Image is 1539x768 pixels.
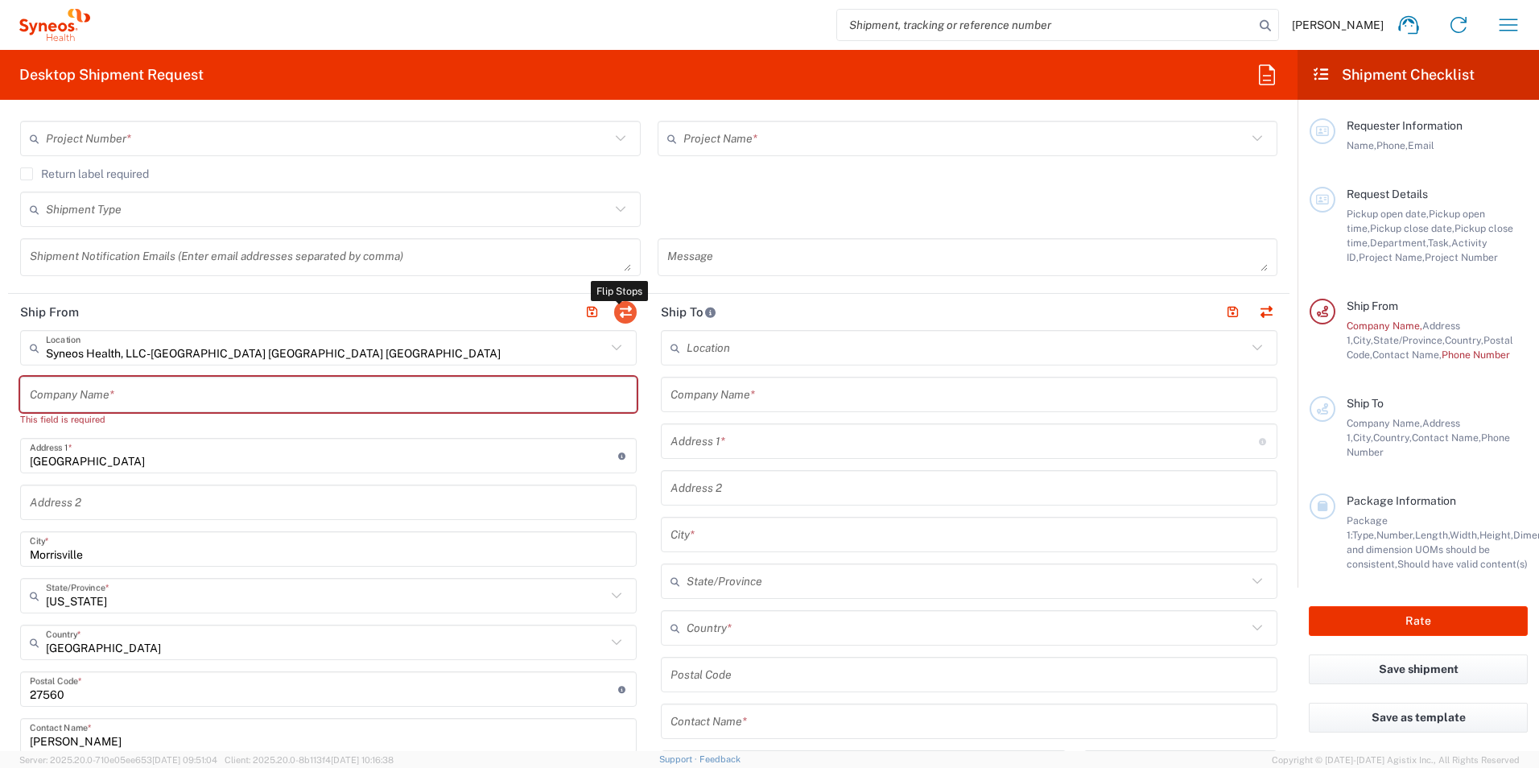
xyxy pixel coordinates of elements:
[1450,529,1479,541] span: Width,
[1312,65,1475,85] h2: Shipment Checklist
[20,167,149,180] label: Return label required
[1370,222,1454,234] span: Pickup close date,
[1347,299,1398,312] span: Ship From
[699,754,741,764] a: Feedback
[1352,529,1376,541] span: Type,
[1442,349,1510,361] span: Phone Number
[1425,251,1498,263] span: Project Number
[1479,529,1513,541] span: Height,
[1347,208,1429,220] span: Pickup open date,
[1347,417,1422,429] span: Company Name,
[1376,139,1408,151] span: Phone,
[331,755,394,765] span: [DATE] 10:16:38
[1412,431,1481,444] span: Contact Name,
[1415,529,1450,541] span: Length,
[1376,529,1415,541] span: Number,
[1428,237,1451,249] span: Task,
[1408,139,1434,151] span: Email
[1353,431,1373,444] span: City,
[837,10,1254,40] input: Shipment, tracking or reference number
[1370,237,1428,249] span: Department,
[1397,558,1528,570] span: Should have valid content(s)
[1347,119,1463,132] span: Requester Information
[661,304,716,320] h2: Ship To
[1359,251,1425,263] span: Project Name,
[152,755,217,765] span: [DATE] 09:51:04
[1347,397,1384,410] span: Ship To
[20,304,79,320] h2: Ship From
[1373,334,1445,346] span: State/Province,
[1347,320,1422,332] span: Company Name,
[1347,514,1388,541] span: Package 1:
[1347,188,1428,200] span: Request Details
[20,412,637,427] div: This field is required
[1445,334,1483,346] span: Country,
[659,754,699,764] a: Support
[225,755,394,765] span: Client: 2025.20.0-8b113f4
[1309,703,1528,733] button: Save as template
[1347,494,1456,507] span: Package Information
[1309,654,1528,684] button: Save shipment
[19,755,217,765] span: Server: 2025.20.0-710e05ee653
[1373,431,1412,444] span: Country,
[19,65,204,85] h2: Desktop Shipment Request
[1292,18,1384,32] span: [PERSON_NAME]
[1353,334,1373,346] span: City,
[1372,349,1442,361] span: Contact Name,
[1309,606,1528,636] button: Rate
[1347,139,1376,151] span: Name,
[1272,753,1520,767] span: Copyright © [DATE]-[DATE] Agistix Inc., All Rights Reserved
